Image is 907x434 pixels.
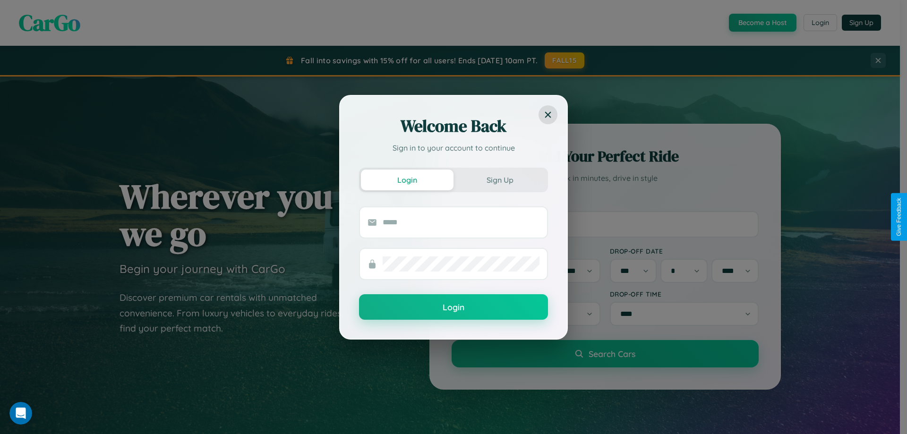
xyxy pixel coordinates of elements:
[359,115,548,137] h2: Welcome Back
[361,170,453,190] button: Login
[896,198,902,236] div: Give Feedback
[9,402,32,425] iframe: Intercom live chat
[359,294,548,320] button: Login
[359,142,548,153] p: Sign in to your account to continue
[453,170,546,190] button: Sign Up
